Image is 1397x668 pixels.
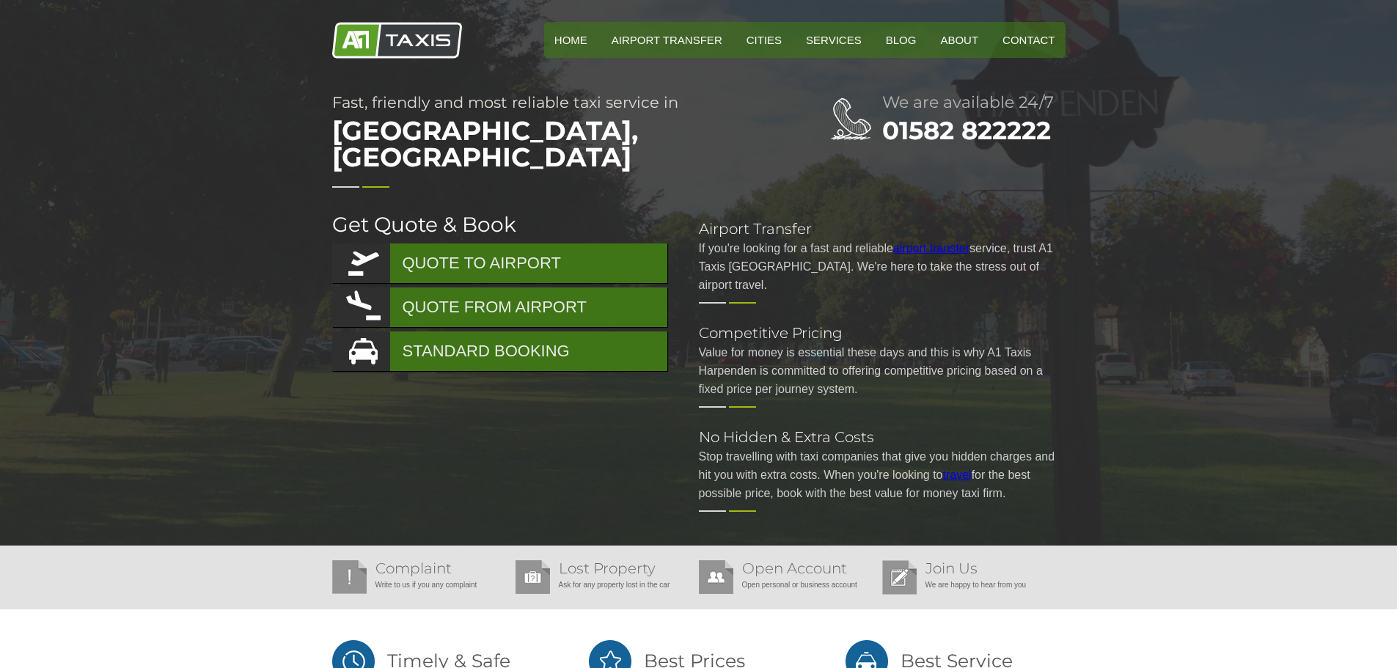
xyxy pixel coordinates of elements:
[893,242,969,254] a: airport transfer
[516,576,692,594] p: Ask for any property lost in the car
[699,576,875,594] p: Open personal or business account
[699,239,1066,294] p: If you're looking for a fast and reliable service, trust A1 Taxis [GEOGRAPHIC_DATA]. We're here t...
[332,560,367,594] img: Complaint
[699,447,1066,502] p: Stop travelling with taxi companies that give you hidden charges and hit you with extra costs. Wh...
[332,95,772,177] h1: Fast, friendly and most reliable taxi service in
[332,214,670,235] h2: Get Quote & Book
[332,576,508,594] p: Write to us if you any complaint
[796,22,872,58] a: Services
[992,22,1065,58] a: Contact
[882,560,917,595] img: Join Us
[699,430,1066,444] h2: No Hidden & Extra Costs
[332,22,462,59] img: A1 Taxis
[332,243,667,283] a: QUOTE TO AIRPORT
[601,22,733,58] a: Airport Transfer
[332,331,667,371] a: STANDARD BOOKING
[332,110,772,177] span: [GEOGRAPHIC_DATA], [GEOGRAPHIC_DATA]
[882,576,1058,594] p: We are happy to hear from you
[876,22,927,58] a: Blog
[742,559,847,577] a: Open Account
[930,22,989,58] a: About
[699,326,1066,340] h2: Competitive Pricing
[699,560,733,594] img: Open Account
[516,560,550,594] img: Lost Property
[736,22,792,58] a: Cities
[544,22,598,58] a: HOME
[699,343,1066,398] p: Value for money is essential these days and this is why A1 Taxis Harpenden is committed to offeri...
[332,287,667,327] a: QUOTE FROM AIRPORT
[925,559,978,577] a: Join Us
[699,221,1066,236] h2: Airport Transfer
[882,95,1066,111] h2: We are available 24/7
[943,469,972,481] a: travel
[559,559,656,577] a: Lost Property
[375,559,452,577] a: Complaint
[882,115,1051,146] a: 01582 822222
